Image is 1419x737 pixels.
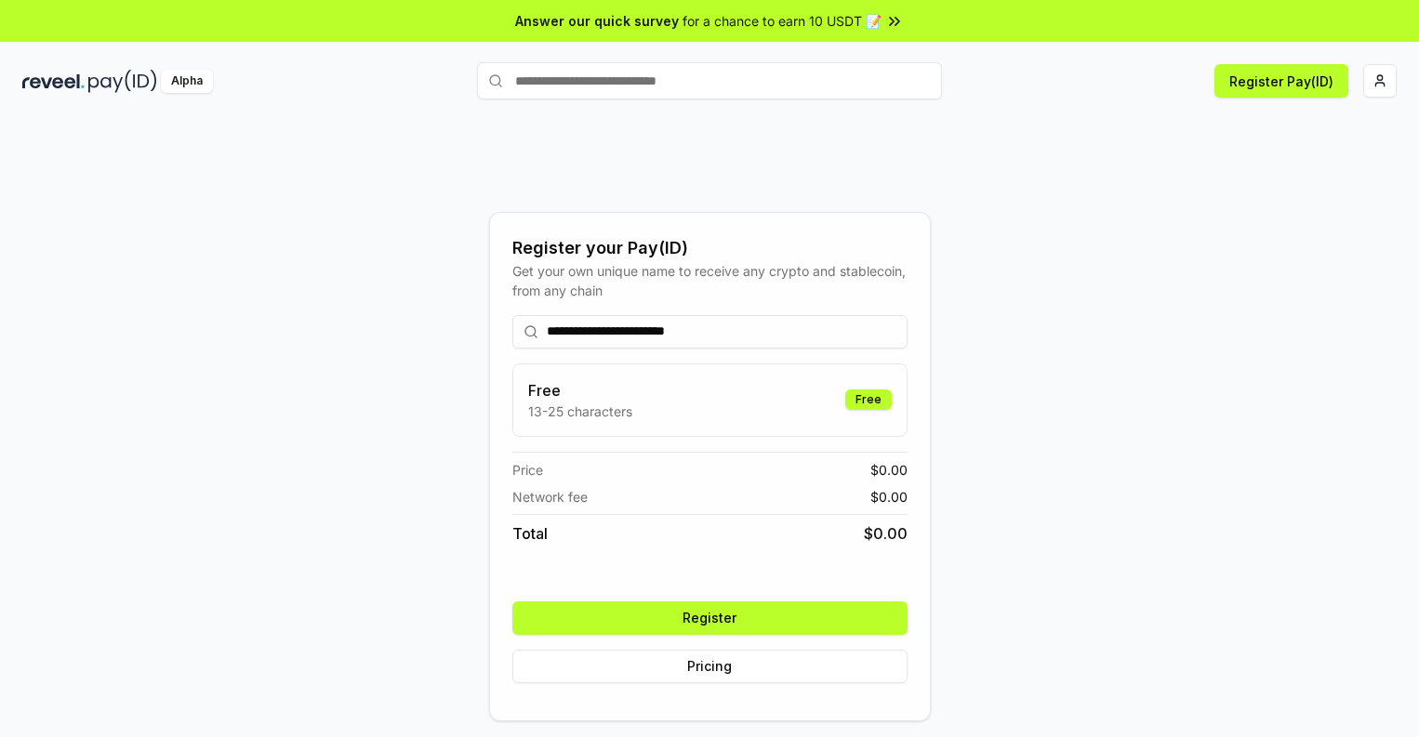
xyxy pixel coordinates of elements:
[22,70,85,93] img: reveel_dark
[1214,64,1348,98] button: Register Pay(ID)
[528,379,632,401] h3: Free
[512,601,908,635] button: Register
[512,235,908,261] div: Register your Pay(ID)
[870,487,908,507] span: $ 0.00
[515,11,679,31] span: Answer our quick survey
[683,11,882,31] span: for a chance to earn 10 USDT 📝
[870,460,908,480] span: $ 0.00
[845,389,892,410] div: Free
[512,261,908,300] div: Get your own unique name to receive any crypto and stablecoin, from any chain
[512,487,588,507] span: Network fee
[528,401,632,421] p: 13-25 characters
[161,70,213,93] div: Alpha
[512,460,543,480] span: Price
[864,522,908,545] span: $ 0.00
[88,70,157,93] img: pay_id
[512,650,908,683] button: Pricing
[512,522,548,545] span: Total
